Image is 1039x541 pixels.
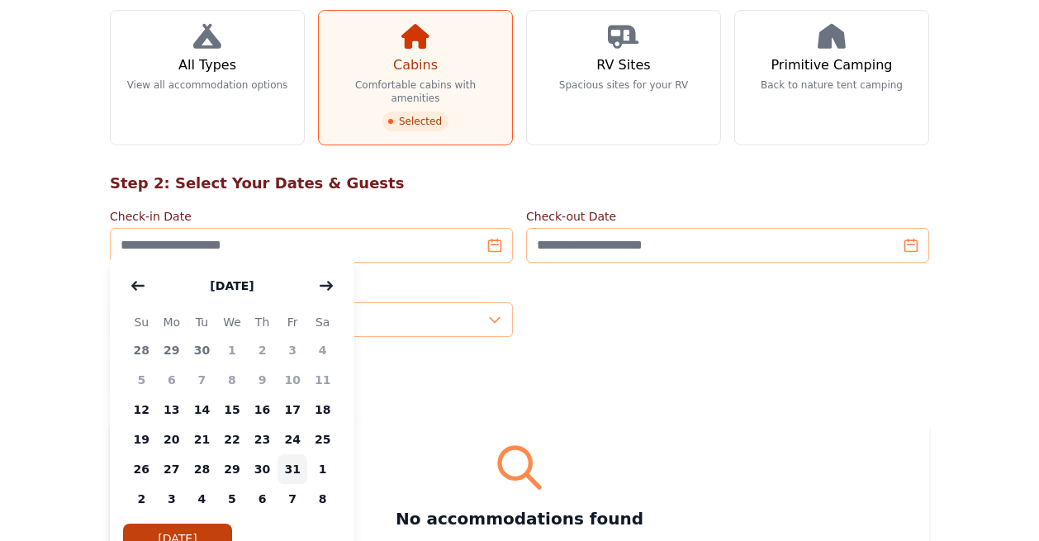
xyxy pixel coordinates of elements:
[247,312,278,332] span: Th
[247,335,278,365] span: 2
[217,484,248,514] span: 5
[247,484,278,514] span: 6
[307,365,338,395] span: 11
[307,454,338,484] span: 1
[278,484,308,514] span: 7
[127,78,288,92] p: View all accommodation options
[157,484,187,514] span: 3
[217,425,248,454] span: 22
[526,10,721,145] a: RV Sites Spacious sites for your RV
[126,395,157,425] span: 12
[187,365,217,395] span: 7
[217,365,248,395] span: 8
[130,507,909,530] h3: No accommodations found
[771,55,893,75] h3: Primitive Camping
[393,55,438,75] h3: Cabins
[157,395,187,425] span: 13
[217,454,248,484] span: 29
[126,454,157,484] span: 26
[278,454,308,484] span: 31
[187,454,217,484] span: 28
[157,425,187,454] span: 20
[307,395,338,425] span: 18
[157,454,187,484] span: 27
[217,335,248,365] span: 1
[187,425,217,454] span: 21
[157,312,187,332] span: Mo
[247,395,278,425] span: 16
[318,10,513,145] a: Cabins Comfortable cabins with amenities Selected
[187,395,217,425] span: 14
[126,365,157,395] span: 5
[559,78,688,92] p: Spacious sites for your RV
[126,425,157,454] span: 19
[734,10,929,145] a: Primitive Camping Back to nature tent camping
[307,425,338,454] span: 25
[278,335,308,365] span: 3
[193,269,270,302] button: [DATE]
[278,312,308,332] span: Fr
[596,55,650,75] h3: RV Sites
[526,208,929,225] label: Check-out Date
[110,208,513,225] label: Check-in Date
[126,312,157,332] span: Su
[110,10,305,145] a: All Types View all accommodation options
[126,335,157,365] span: 28
[217,312,248,332] span: We
[307,484,338,514] span: 8
[307,335,338,365] span: 4
[110,172,929,195] h2: Step 2: Select Your Dates & Guests
[307,312,338,332] span: Sa
[278,425,308,454] span: 24
[187,335,217,365] span: 30
[278,365,308,395] span: 10
[247,365,278,395] span: 9
[187,312,217,332] span: Tu
[187,484,217,514] span: 4
[761,78,903,92] p: Back to nature tent camping
[178,55,236,75] h3: All Types
[247,425,278,454] span: 23
[126,484,157,514] span: 2
[217,395,248,425] span: 15
[157,335,187,365] span: 29
[157,365,187,395] span: 6
[247,454,278,484] span: 30
[332,78,499,105] p: Comfortable cabins with amenities
[382,112,448,131] span: Selected
[278,395,308,425] span: 17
